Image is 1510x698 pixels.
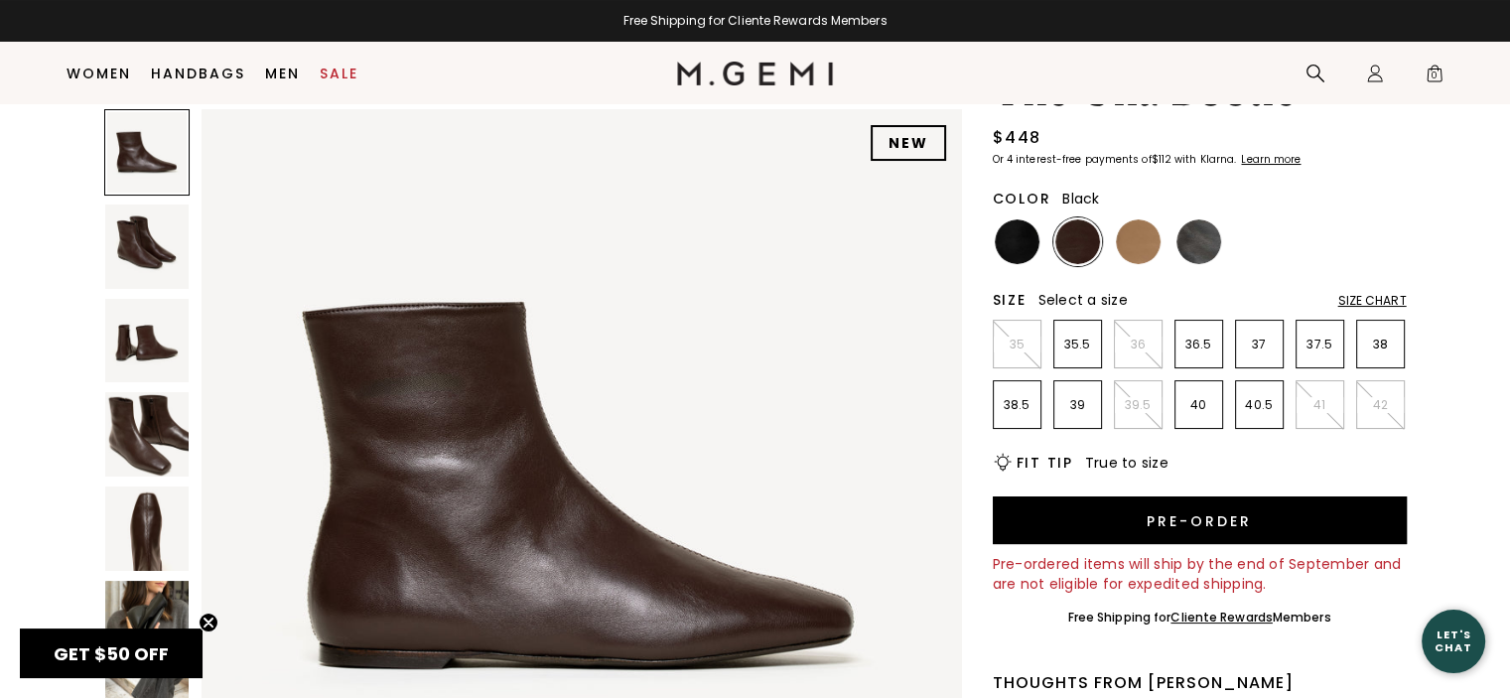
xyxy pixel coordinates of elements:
p: 37 [1236,337,1283,352]
p: 35.5 [1054,337,1101,352]
h2: Fit Tip [1017,455,1073,471]
klarna-placement-style-amount: $112 [1152,152,1171,167]
p: 39.5 [1115,397,1162,413]
span: GET $50 OFF [54,641,169,666]
img: M.Gemi [677,62,833,85]
p: 40 [1175,397,1222,413]
p: 39 [1054,397,1101,413]
div: Thoughts from [PERSON_NAME] [993,671,1407,695]
a: Sale [320,66,358,81]
p: 36.5 [1175,337,1222,352]
img: The Una Bootie [105,581,190,665]
img: The Una Bootie [105,205,190,289]
p: 40.5 [1236,397,1283,413]
div: GET $50 OFFClose teaser [20,628,203,678]
div: Pre-ordered items will ship by the end of September and are not eligible for expedited shipping. [993,554,1407,594]
klarna-placement-style-body: with Klarna [1174,152,1239,167]
span: 0 [1425,68,1444,87]
p: 41 [1297,397,1343,413]
h2: Size [993,292,1027,308]
div: NEW [871,125,946,161]
span: Black [1062,189,1099,209]
p: 37.5 [1297,337,1343,352]
klarna-placement-style-body: Or 4 interest-free payments of [993,152,1152,167]
div: Size Chart [1338,293,1407,309]
img: The Una Bootie [105,299,190,383]
div: Free Shipping for Members [1068,610,1331,626]
div: Let's Chat [1422,628,1485,653]
a: Handbags [151,66,245,81]
img: The Una Bootie [105,487,190,571]
img: Black [995,219,1039,264]
button: Pre-order [993,496,1407,544]
p: 42 [1357,397,1404,413]
span: Select a size [1038,290,1128,310]
div: $448 [993,126,1041,150]
a: Men [265,66,300,81]
a: Cliente Rewards [1170,609,1273,626]
a: Women [67,66,131,81]
img: The Una Bootie [105,392,190,477]
img: Light Tan [1116,219,1161,264]
p: 35 [994,337,1040,352]
h2: Color [993,191,1051,207]
p: 36 [1115,337,1162,352]
img: Gunmetal [1176,219,1221,264]
img: Chocolate [1055,219,1100,264]
p: 38.5 [994,397,1040,413]
p: 38 [1357,337,1404,352]
klarna-placement-style-cta: Learn more [1241,152,1301,167]
span: True to size [1085,453,1168,473]
a: Learn more [1239,154,1301,166]
button: Close teaser [199,613,218,632]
